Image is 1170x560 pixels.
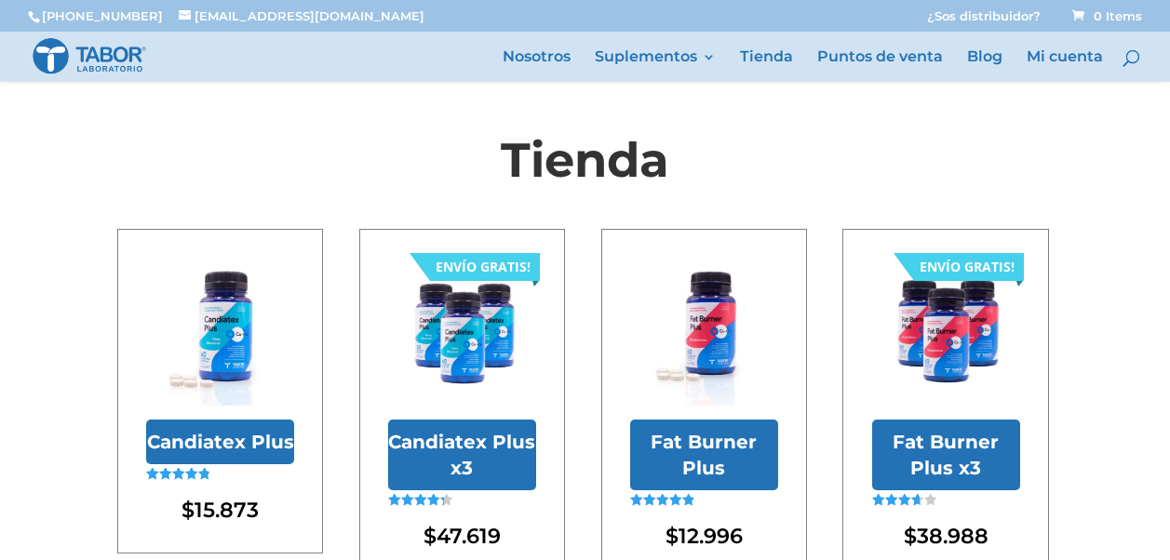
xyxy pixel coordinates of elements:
[904,523,988,549] bdi: 38.988
[872,494,936,506] div: Valorado en 3.67 de 5
[42,8,163,23] a: [PHONE_NUMBER]
[146,420,294,464] h2: Candiatex Plus
[179,8,424,23] a: [EMAIL_ADDRESS][DOMAIN_NAME]
[146,258,294,406] img: Candiatex Plus con pastillas
[630,258,778,406] img: Fat Burner Plus con pastillas
[872,258,1020,551] a: Fat Burner Plus x3 ENVÍO GRATIS! Fat Burner Plus x3Valorado en 3.67 de 5 $38.988
[424,523,501,549] bdi: 47.619
[1072,8,1142,23] span: 0 Items
[146,468,210,480] div: Valorado en 4.85 de 5
[388,494,452,506] div: Valorado en 4.36 de 5
[388,258,536,551] a: Candiatex Plus x3 ENVÍO GRATIS! Candiatex Plus x3Valorado en 4.36 de 5 $47.619
[666,523,743,549] bdi: 12.996
[967,50,1002,82] a: Blog
[595,50,716,82] a: Suplementos
[146,258,294,525] a: Candiatex Plus con pastillasCandiatex PlusValorado en 4.85 de 5 $15.873
[1027,50,1103,82] a: Mi cuenta
[817,50,943,82] a: Puntos de venta
[388,258,536,406] img: Candiatex Plus x3
[904,523,917,549] span: $
[436,253,531,281] div: ENVÍO GRATIS!
[146,468,208,522] span: Valorado en de 5
[182,497,259,523] bdi: 15.873
[388,420,536,490] h2: Candiatex Plus x3
[920,253,1015,281] div: ENVÍO GRATIS!
[927,10,1041,32] a: ¿Sos distribuidor?
[503,50,571,82] a: Nosotros
[872,258,1020,406] img: Fat Burner Plus x3
[117,127,1054,203] h1: Tienda
[388,494,445,560] span: Valorado en de 5
[630,494,693,548] span: Valorado en de 5
[872,420,1020,490] h2: Fat Burner Plus x3
[740,50,793,82] a: Tienda
[32,36,147,76] img: Laboratorio Tabor
[666,523,679,549] span: $
[1069,8,1142,23] a: 0 Items
[630,494,694,506] div: Valorado en 4.91 de 5
[872,494,920,560] span: Valorado en de 5
[630,258,778,551] a: Fat Burner Plus con pastillasFat Burner PlusValorado en 4.91 de 5 $12.996
[424,523,437,549] span: $
[182,497,195,523] span: $
[630,420,778,490] h2: Fat Burner Plus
